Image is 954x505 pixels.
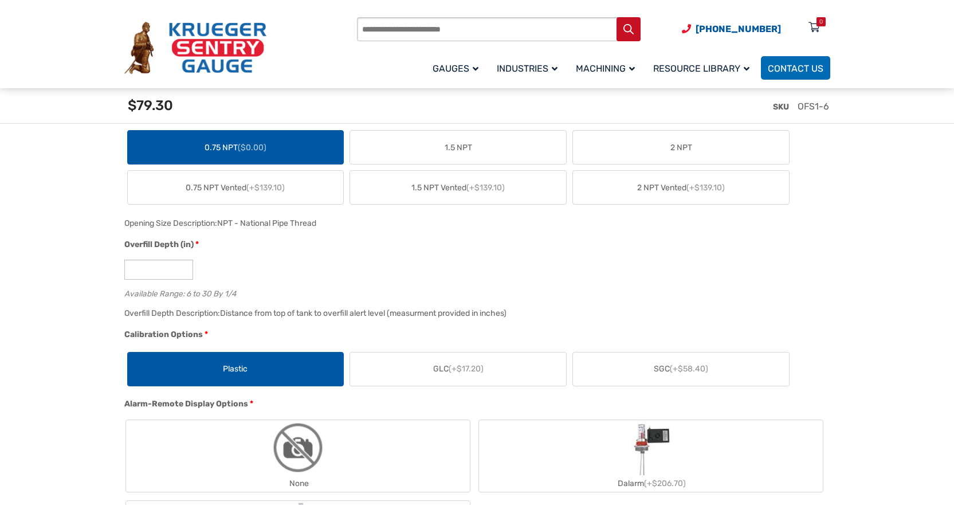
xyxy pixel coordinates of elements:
a: Contact Us [761,56,830,80]
a: Phone Number (920) 434-8860 [682,22,781,36]
div: Distance from top of tank to overfill alert level (measurment provided in inches) [220,308,507,318]
span: SGC [654,363,708,375]
abbr: required [250,398,253,410]
span: Resource Library [653,63,749,74]
a: Industries [490,54,569,81]
label: Dalarm [479,420,823,492]
span: (+$139.10) [246,183,285,193]
span: [PHONE_NUMBER] [696,24,781,34]
div: None [126,475,470,492]
span: GLC [433,363,484,375]
div: NPT - National Pipe Thread [217,218,316,228]
span: OFS1-6 [798,101,829,112]
span: Gauges [433,63,478,74]
span: 1.5 NPT [445,142,472,154]
label: None [126,420,470,492]
span: Overfill Depth (in) [124,240,194,249]
span: (+$17.20) [449,364,484,374]
abbr: required [205,328,208,340]
span: 2 NPT Vented [637,182,725,194]
span: Industries [497,63,558,74]
span: (+$58.40) [670,364,708,374]
abbr: required [195,238,199,250]
img: Krueger Sentry Gauge [124,22,266,75]
span: Plastic [223,363,248,375]
span: 2 NPT [670,142,692,154]
div: Dalarm [479,475,823,492]
span: 0.75 NPT [205,142,266,154]
div: 0 [819,17,823,26]
div: Available Range: 6 to 30 By 1/4 [124,287,825,297]
a: Resource Library [646,54,761,81]
a: Machining [569,54,646,81]
span: (+$206.70) [644,479,686,488]
span: (+$139.10) [686,183,725,193]
span: (+$139.10) [466,183,505,193]
span: Contact Us [768,63,823,74]
span: ($0.00) [238,143,266,152]
a: Gauges [426,54,490,81]
span: Overfill Depth Description: [124,308,220,318]
span: Alarm-Remote Display Options [124,399,248,409]
span: Machining [576,63,635,74]
span: 0.75 NPT Vented [186,182,285,194]
span: 1.5 NPT Vented [411,182,505,194]
span: Opening Size Description: [124,218,217,228]
span: SKU [773,102,789,112]
span: Calibration Options [124,330,203,339]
